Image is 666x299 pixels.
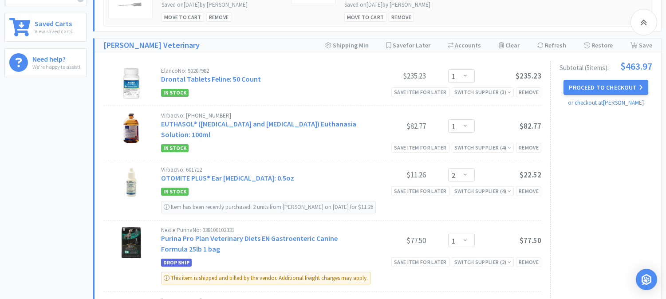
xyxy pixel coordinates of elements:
div: Nestle Purina No: 038100102331 [161,227,359,233]
p: We're happy to assist! [32,63,80,71]
div: Clear [499,39,520,52]
div: Save item for later [391,143,449,152]
div: Virbac No: 601712 [161,167,359,173]
a: OTOMITE PLUS® Ear [MEDICAL_DATA]: 0.5oz [161,173,294,182]
a: Purina Pro Plan Veterinary Diets EN Gastroenteric Canine Formula 25lb 1 bag [161,234,338,253]
img: 142bc7f4f5514053bd3dfeed9dae087c_706518.jpeg [116,227,147,258]
div: Accounts [448,39,481,52]
div: Item has been recently purchased: 2 units from [PERSON_NAME] on [DATE] for $11.26 [161,201,376,213]
a: [PERSON_NAME] Veterinary [103,39,200,52]
a: Drontal Tablets Feline: 50 Count [161,75,261,83]
div: Switch Supplier ( 3 ) [454,88,511,96]
span: $77.50 [520,236,541,245]
img: a677538eda7749e4a9f2025282ae3916_311028.jpeg [116,167,147,198]
button: Proceed to Checkout [564,80,648,95]
div: $235.23 [359,71,426,81]
img: 2db45751c089422cbb913d71613381a1_632603.jpeg [116,68,147,99]
span: $235.23 [516,71,541,81]
div: Open Intercom Messenger [636,269,657,290]
div: Save item for later [391,186,449,196]
div: Remove [516,87,541,97]
a: or checkout at [PERSON_NAME] [568,99,644,106]
div: $82.77 [359,121,426,131]
div: Remove [516,143,541,152]
div: Saved on [DATE] by [PERSON_NAME] [344,0,465,10]
div: Save item for later [391,257,449,267]
div: Virbac No: [PHONE_NUMBER] [161,113,359,118]
div: Switch Supplier ( 2 ) [454,258,511,266]
img: 09434ef4f06a4bddb62b721906253a7a_48668.jpeg [116,113,147,144]
div: Refresh [537,39,566,52]
span: In Stock [161,188,189,196]
div: Saved on [DATE] by [PERSON_NAME] [162,0,282,10]
a: Saved CartsView saved carts [4,13,87,42]
div: Elanco No: 90207982 [161,68,359,74]
a: EUTHASOL® ([MEDICAL_DATA] and [MEDICAL_DATA]) Euthanasia Solution: 100ml [161,119,356,139]
div: Remove [389,12,414,22]
div: Remove [516,257,541,267]
div: Save item for later [391,87,449,97]
div: Move to Cart [162,12,204,22]
div: Remove [206,12,232,22]
div: Switch Supplier ( 4 ) [454,187,511,195]
div: Switch Supplier ( 4 ) [454,143,511,152]
div: Subtotal ( 5 item s ): [560,61,652,71]
span: $82.77 [520,121,541,131]
div: Save [631,39,652,52]
span: In Stock [161,89,189,97]
h6: Saved Carts [35,18,72,27]
span: Drop Ship [161,259,192,267]
div: $77.50 [359,235,426,246]
div: Shipping Min [325,39,369,52]
span: $463.97 [620,61,652,71]
span: In Stock [161,144,189,152]
div: Restore [584,39,613,52]
h6: Need help? [32,53,80,63]
div: Remove [516,186,541,196]
div: Move to Cart [344,12,387,22]
div: $11.26 [359,169,426,180]
p: View saved carts [35,27,72,35]
span: Save for Later [393,41,430,49]
div: This item is shipped and billed by the vendor. Additional freight charges may apply. [161,272,370,284]
span: $22.52 [520,170,541,180]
